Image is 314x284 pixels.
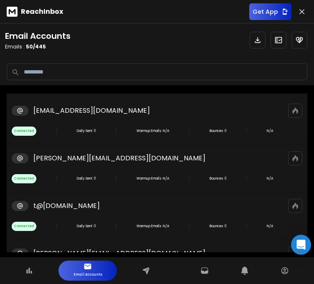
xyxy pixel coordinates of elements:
p: Warmup Emails [137,129,161,134]
p: [EMAIL_ADDRESS][DOMAIN_NAME] [33,106,150,116]
p: Email Accounts [73,271,102,279]
span: Connected [12,174,36,183]
span: | [246,126,248,136]
p: Daily Sent [77,224,92,229]
p: 0 [225,129,226,134]
span: | [56,126,58,136]
p: N/A [267,129,273,134]
div: N/A [137,176,169,181]
p: [PERSON_NAME][EMAIL_ADDRESS][DOMAIN_NAME] [33,153,205,163]
button: Get App [249,3,291,20]
span: | [115,221,117,231]
p: t@[DOMAIN_NAME] [33,201,100,211]
p: Warmup Emails [137,224,161,229]
span: 50 / 445 [26,43,46,50]
span: | [246,174,248,184]
span: | [115,174,117,184]
div: N/A [137,224,169,229]
p: ReachInbox [21,7,63,17]
p: Bounces [210,129,223,134]
div: Open Intercom Messenger [291,235,311,255]
p: Emails : [5,43,71,50]
div: N/A [137,129,169,134]
p: Bounces [210,176,223,181]
div: 0 [77,176,96,181]
span: | [246,221,248,231]
div: 0 [77,129,96,134]
span: | [56,221,58,231]
p: N/A [267,224,273,229]
span: | [56,174,58,184]
span: | [188,221,190,231]
p: N/A [267,176,273,181]
span: | [188,174,190,184]
span: Connected [12,222,36,231]
p: Bounces [210,224,223,229]
p: Daily Sent [77,129,92,134]
h1: Email Accounts [5,30,71,42]
span: Connected [12,127,36,136]
p: Warmup Emails [137,176,161,181]
p: 0 [225,176,226,181]
p: 0 [225,224,226,229]
p: [PERSON_NAME][EMAIL_ADDRESS][DOMAIN_NAME] [33,248,205,259]
span: | [115,126,117,136]
p: Daily Sent [77,176,92,181]
div: 0 [77,224,96,229]
span: | [188,126,190,136]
